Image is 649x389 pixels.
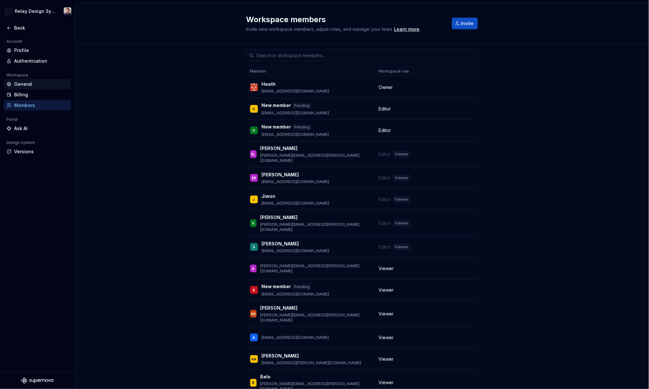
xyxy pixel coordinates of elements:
button: ARelay Design SystemBobby Tan [1,4,73,18]
a: General [4,79,71,89]
span: Editor [379,175,391,181]
div: J [253,196,255,203]
p: [PERSON_NAME][EMAIL_ADDRESS][PERSON_NAME][DOMAIN_NAME] [261,263,371,274]
img: Heath [250,84,258,91]
div: Viewer [394,175,410,181]
span: Viewer [379,334,394,341]
div: Back [14,25,68,31]
p: [EMAIL_ADDRESS][DOMAIN_NAME] [262,248,329,253]
input: Search in workspace members... [254,49,478,61]
p: New member [262,283,291,290]
span: Editor [379,244,391,250]
span: Editor [379,151,391,157]
span: . [393,27,421,32]
p: Jiwon [262,193,276,199]
span: Editor [379,127,391,134]
p: [EMAIL_ADDRESS][DOMAIN_NAME] [262,111,329,116]
p: [EMAIL_ADDRESS][DOMAIN_NAME] [262,89,329,94]
div: Profile [14,47,68,54]
p: Belo [261,374,271,380]
div: General [14,81,68,87]
div: A [252,265,255,272]
div: Viewer [394,151,410,157]
div: A [253,287,255,293]
div: K [252,220,254,226]
svg: Supernova Logo [21,377,53,384]
div: B [252,380,254,386]
a: Versions [4,146,71,157]
div: S [253,244,255,250]
span: Viewer [379,287,394,293]
a: Profile [4,45,71,56]
p: Heath [262,81,276,87]
a: Members [4,100,71,111]
div: Pending [293,102,312,109]
div: Design system [4,139,38,146]
p: [PERSON_NAME] [262,241,299,247]
p: [EMAIL_ADDRESS][DOMAIN_NAME] [262,132,329,137]
th: Member [246,66,375,77]
div: A [253,334,255,341]
div: Viewer [394,220,410,226]
p: [PERSON_NAME] [261,145,298,152]
div: EL [251,151,255,157]
div: Ask AI [14,125,68,132]
div: AA [251,356,257,362]
p: New member [262,124,291,131]
span: Viewer [379,356,394,362]
p: [EMAIL_ADDRESS][DOMAIN_NAME] [262,201,329,206]
p: [PERSON_NAME][EMAIL_ADDRESS][PERSON_NAME][DOMAIN_NAME] [261,153,371,163]
p: [PERSON_NAME] [262,172,299,178]
div: EB [252,175,256,181]
span: Viewer [379,380,394,386]
div: Billing [14,92,68,98]
span: Owner [379,84,393,91]
div: AS [251,311,256,317]
p: [EMAIL_ADDRESS][DOMAIN_NAME] [262,179,329,184]
div: Viewer [394,244,410,250]
div: Pending [293,124,312,131]
div: Pending [293,283,312,290]
th: Workspace role [375,66,424,77]
span: Invite [461,20,474,27]
h2: Workspace members [246,14,444,25]
p: [PERSON_NAME][EMAIL_ADDRESS][PERSON_NAME][DOMAIN_NAME] [261,313,371,323]
p: [EMAIL_ADDRESS][PERSON_NAME][DOMAIN_NAME] [262,360,361,366]
span: Viewer [379,311,394,317]
p: [PERSON_NAME] [261,305,298,311]
p: [PERSON_NAME][EMAIL_ADDRESS][PERSON_NAME][DOMAIN_NAME] [261,222,371,232]
span: Invite new workspace members, adjust roles, and manage your team. [246,26,393,32]
a: Back [4,23,71,33]
div: G [253,106,255,112]
div: Portal [4,116,20,123]
a: Billing [4,90,71,100]
div: Authentication [14,58,68,64]
div: A [5,7,12,15]
p: [EMAIL_ADDRESS][DOMAIN_NAME] [262,292,329,297]
a: Learn more [394,26,420,32]
span: Editor [379,196,391,203]
div: Workspace [4,71,31,79]
div: Viewer [394,196,410,203]
img: Bobby Tan [64,7,71,15]
p: [PERSON_NAME] [261,214,298,221]
div: Account [4,38,25,45]
button: Invite [452,18,478,29]
span: Viewer [379,265,394,272]
p: [EMAIL_ADDRESS][DOMAIN_NAME] [262,335,329,340]
a: Authentication [4,56,71,66]
p: [PERSON_NAME] [262,353,299,359]
div: Versions [14,148,68,155]
span: Editor [379,106,391,112]
div: O [253,127,255,134]
div: Relay Design System [15,8,56,14]
span: Editor [379,220,391,226]
div: Members [14,102,68,109]
a: Ask AI [4,123,71,134]
p: New member [262,102,291,109]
